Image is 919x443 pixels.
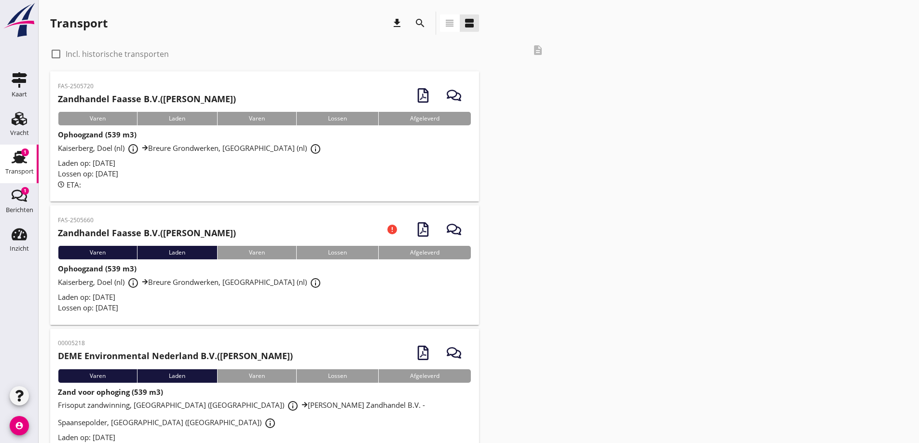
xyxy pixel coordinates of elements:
[217,369,296,383] div: Varen
[10,130,29,136] div: Vracht
[137,112,217,125] div: Laden
[58,264,137,273] strong: Ophoogzand (539 m3)
[58,158,115,168] span: Laden op: [DATE]
[58,369,137,383] div: Varen
[379,216,406,243] i: error
[310,143,321,155] i: info_outline
[58,303,118,312] span: Lossen op: [DATE]
[58,112,137,125] div: Varen
[58,387,163,397] strong: Zand voor ophoging (539 m3)
[58,169,118,178] span: Lossen op: [DATE]
[296,112,378,125] div: Lossen
[444,17,455,29] i: view_headline
[58,93,236,106] h2: ([PERSON_NAME])
[378,246,471,259] div: Afgeleverd
[58,292,115,302] span: Laden op: [DATE]
[58,400,425,427] span: Frisoput zandwinning, [GEOGRAPHIC_DATA] ([GEOGRAPHIC_DATA]) [PERSON_NAME] Zandhandel B.V. - Spaan...
[137,246,217,259] div: Laden
[58,339,293,348] p: 00005218
[50,71,479,201] a: FAS-2505720Zandhandel Faasse B.V.([PERSON_NAME])VarenLadenVarenLossenAfgeleverdOphoogzand (539 m3...
[296,369,378,383] div: Lossen
[287,400,299,412] i: info_outline
[21,187,29,195] div: 1
[5,168,34,175] div: Transport
[58,227,160,239] strong: Zandhandel Faasse B.V.
[58,93,160,105] strong: Zandhandel Faasse B.V.
[58,246,137,259] div: Varen
[414,17,426,29] i: search
[217,112,296,125] div: Varen
[6,207,33,213] div: Berichten
[66,49,169,59] label: Incl. historische transporten
[50,15,108,31] div: Transport
[58,216,236,225] p: FAS-2505660
[127,143,139,155] i: info_outline
[217,246,296,259] div: Varen
[137,369,217,383] div: Laden
[58,277,324,287] span: Kaiserberg, Doel (nl) Breure Grondwerken, [GEOGRAPHIC_DATA] (nl)
[296,246,378,259] div: Lossen
[58,143,324,153] span: Kaiserberg, Doel (nl) Breure Grondwerken, [GEOGRAPHIC_DATA] (nl)
[50,205,479,325] a: FAS-2505660Zandhandel Faasse B.V.([PERSON_NAME])VarenLadenVarenLossenAfgeleverdOphoogzand (539 m3...
[378,369,471,383] div: Afgeleverd
[58,82,236,91] p: FAS-2505720
[378,112,471,125] div: Afgeleverd
[12,91,27,97] div: Kaart
[10,416,29,435] i: account_circle
[58,349,293,362] h2: ([PERSON_NAME])
[58,432,115,442] span: Laden op: [DATE]
[10,245,29,252] div: Inzicht
[58,227,236,240] h2: ([PERSON_NAME])
[58,130,137,139] strong: Ophoogzand (539 m3)
[21,148,29,156] div: 1
[310,277,321,289] i: info_outline
[67,180,81,189] span: ETA:
[464,17,475,29] i: view_agenda
[2,2,37,38] img: logo-small.a267ee39.svg
[58,350,217,362] strong: DEME Environmental Nederland B.V.
[127,277,139,289] i: info_outline
[391,17,403,29] i: download
[264,417,276,429] i: info_outline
